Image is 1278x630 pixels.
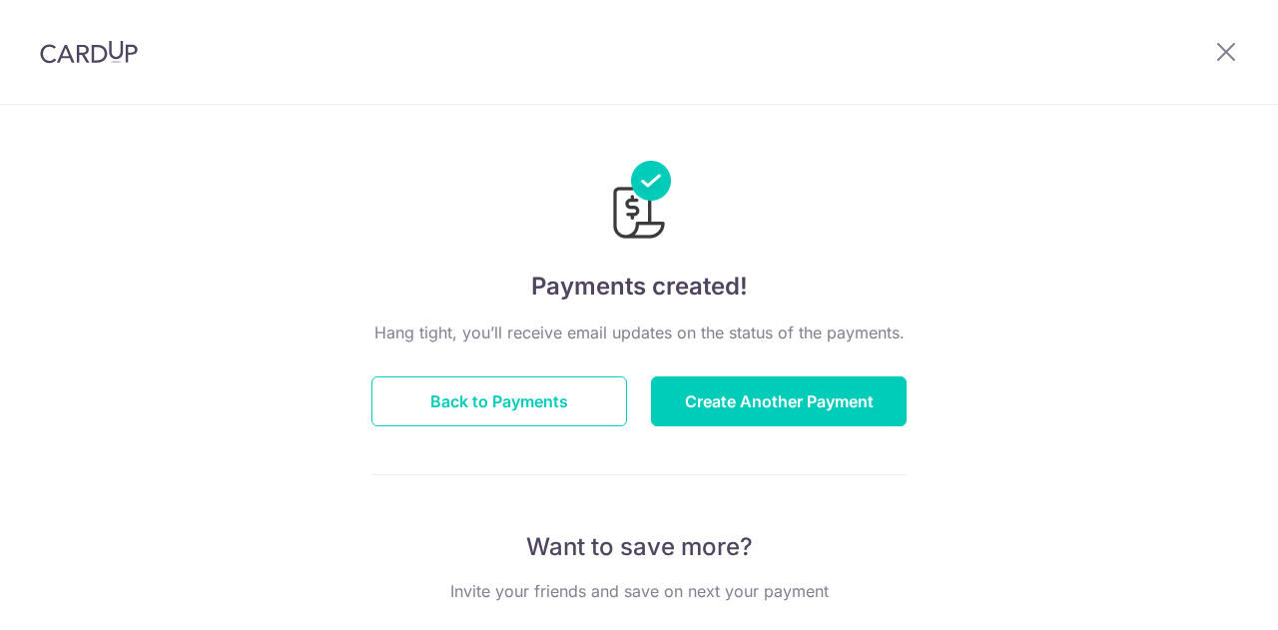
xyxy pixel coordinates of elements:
[651,376,907,426] button: Create Another Payment
[371,320,907,344] p: Hang tight, you’ll receive email updates on the status of the payments.
[40,40,138,64] img: CardUp
[371,376,627,426] button: Back to Payments
[371,579,907,603] p: Invite your friends and save on next your payment
[371,269,907,305] h4: Payments created!
[371,531,907,563] p: Want to save more?
[607,161,671,245] img: Payments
